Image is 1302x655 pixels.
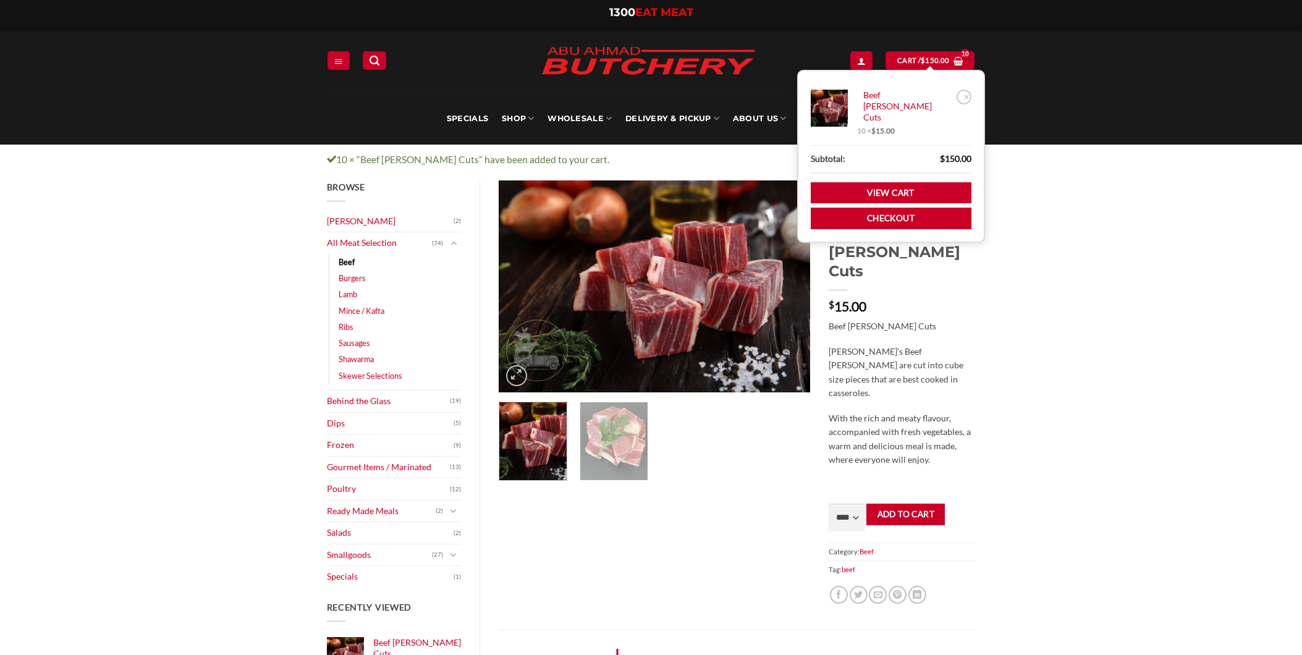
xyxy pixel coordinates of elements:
a: Skewer Selections [339,368,402,384]
a: Frozen [327,434,454,456]
a: Search [363,51,386,69]
span: (2) [454,524,461,543]
a: Email to a Friend [869,586,887,604]
a: Checkout [811,208,971,229]
bdi: 15.00 [829,298,866,314]
span: (74) [432,234,443,253]
a: Lamb [339,286,357,302]
a: Ribs [339,319,353,335]
a: Share on Facebook [830,586,848,604]
p: With the rich and meaty flavour, accompanied with fresh vegetables, a warm and delicious meal is ... [829,412,975,467]
a: Salads [327,522,454,544]
span: 10 × [857,126,895,136]
a: Dips [327,413,454,434]
a: Menu [328,51,350,69]
span: (2) [436,502,443,520]
a: All Meat Selection [327,232,433,254]
a: SHOP [502,93,534,145]
bdi: 15.00 [871,126,895,135]
p: Beef [PERSON_NAME] Cuts [829,319,975,334]
a: Poultry [327,478,450,500]
p: [PERSON_NAME]’s Beef [PERSON_NAME] are cut into cube size pieces that are best cooked in casseroles. [829,345,975,400]
a: Mince / Kafta [339,303,384,319]
span: (1) [454,568,461,586]
span: (9) [454,436,461,455]
a: [PERSON_NAME] [327,211,454,232]
span: $ [871,126,876,135]
a: Beef [PERSON_NAME] Cuts [857,90,953,124]
span: EAT MEAT [635,6,693,19]
div: 10 × “Beef [PERSON_NAME] Cuts” have been added to your cart. [318,152,985,167]
span: (5) [454,414,461,433]
strong: Subtotal: [811,152,845,166]
a: Zoom [506,365,527,386]
span: (13) [450,458,461,476]
a: View cart [811,182,971,204]
span: Browse [327,182,365,192]
span: (12) [450,480,461,499]
a: Pin on Pinterest [889,586,907,604]
button: Add to cart [866,504,945,525]
span: 1300 [609,6,635,19]
span: Recently Viewed [327,602,412,612]
button: Toggle [446,237,461,250]
a: Smallgoods [327,544,433,566]
a: Behind the Glass [327,391,450,412]
bdi: 150.00 [921,56,949,64]
img: Beef Curry Cuts [580,402,648,483]
a: Beef [339,254,355,270]
a: beef [842,565,855,573]
span: (19) [450,392,461,410]
img: Beef Curry Cuts [499,180,810,392]
a: Specials [447,93,488,145]
span: $ [921,55,925,66]
img: Abu Ahmad Butchery [531,38,766,85]
span: Cart / [897,55,949,66]
span: $ [940,153,945,164]
a: Remove Beef Curry Cuts from cart [957,90,971,104]
span: Tag: [829,560,975,578]
a: Delivery & Pickup [625,93,719,145]
a: Gourmet Items / Marinated [327,457,450,478]
a: Specials [327,566,454,588]
a: Shawarma [339,351,374,367]
a: Login [850,51,873,69]
button: Toggle [446,504,461,518]
a: About Us [733,93,786,145]
button: Toggle [446,548,461,562]
a: Share on Twitter [850,586,868,604]
span: (27) [432,546,443,564]
a: Ready Made Meals [327,501,436,522]
a: View cart [886,51,974,69]
a: Burgers [339,270,366,286]
a: 1300EAT MEAT [609,6,693,19]
span: (2) [454,212,461,230]
a: Wholesale [547,93,612,145]
span: $ [829,300,834,310]
h1: Beef [PERSON_NAME] Cuts [829,223,975,281]
span: Category: [829,543,975,560]
a: Share on LinkedIn [908,586,926,604]
bdi: 150.00 [940,153,971,164]
a: Beef [860,547,874,556]
a: Sausages [339,335,370,351]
